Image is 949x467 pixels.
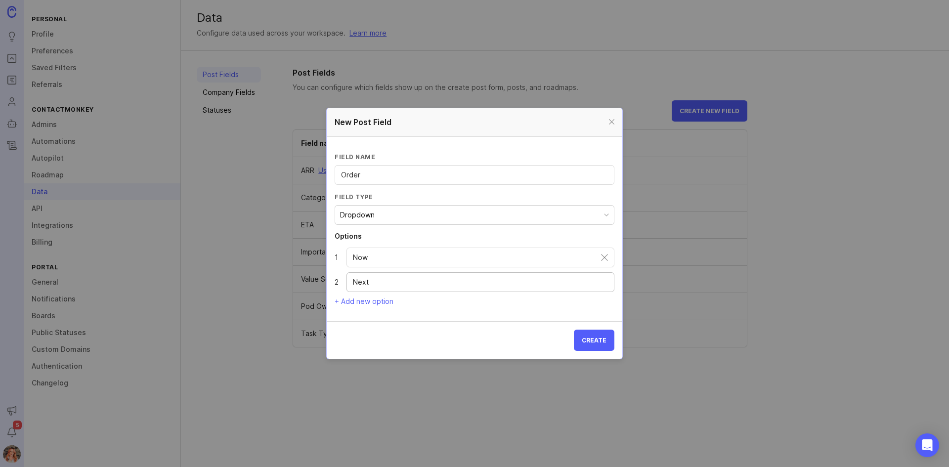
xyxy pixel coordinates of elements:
[601,254,608,261] button: Delete option
[335,193,614,201] label: Field type
[574,330,614,351] button: Create
[335,233,614,240] h2: Options
[335,297,393,305] button: + Add new option
[335,277,342,288] div: 2
[340,210,375,220] div: Dropdown
[335,153,614,161] label: Field name
[335,116,391,128] h1: New Post Field
[915,433,939,457] div: Open Intercom Messenger
[353,277,608,288] input: Dropdown option
[335,252,342,263] div: 1
[353,252,601,263] input: Dropdown option
[582,337,606,344] span: Create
